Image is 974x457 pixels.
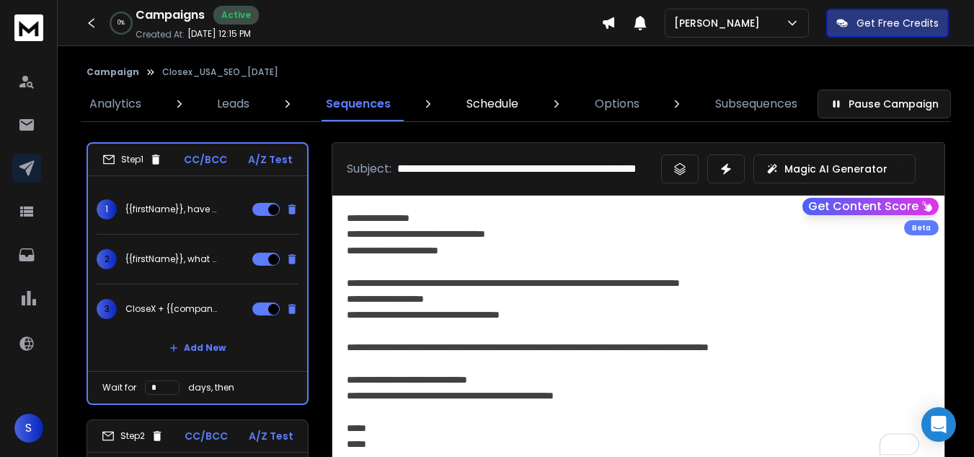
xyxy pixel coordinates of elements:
[248,152,293,167] p: A/Z Test
[97,199,117,219] span: 1
[595,95,639,113] p: Options
[802,198,939,215] button: Get Content Score
[921,407,956,442] div: Open Intercom Messenger
[162,66,278,78] p: Closex_USA_SEO_[DATE]
[326,95,391,113] p: Sequences
[347,160,391,178] p: Subject:
[102,430,164,443] div: Step 2
[586,87,648,121] a: Options
[856,16,939,30] p: Get Free Credits
[466,95,518,113] p: Schedule
[136,29,185,40] p: Created At:
[125,253,218,265] p: {{firstName}}, what {{companyName}} might be missing
[217,95,249,113] p: Leads
[136,6,205,24] h1: Campaigns
[125,204,218,215] p: {{firstName}}, have you tried this for {{companyName}}?
[185,429,228,443] p: CC/BCC
[97,249,117,269] span: 2
[187,28,251,40] p: [DATE] 12:15 PM
[458,87,527,121] a: Schedule
[818,90,951,118] button: Pause Campaign
[707,87,806,121] a: Subsequences
[102,382,136,393] p: Wait for
[87,142,309,405] li: Step1CC/BCCA/Z Test1{{firstName}}, have you tried this for {{companyName}}?2{{firstName}}, what {...
[317,87,399,121] a: Sequences
[118,19,125,27] p: 0 %
[184,152,227,167] p: CC/BCC
[784,162,887,176] p: Magic AI Generator
[158,334,237,362] button: Add New
[715,95,797,113] p: Subsequences
[14,14,43,41] img: logo
[14,414,43,443] button: S
[125,303,218,315] p: CloseX + {{companyName}} = more clients
[208,87,258,121] a: Leads
[249,429,293,443] p: A/Z Test
[826,9,949,38] button: Get Free Credits
[753,154,916,183] button: Magic AI Generator
[97,299,117,319] span: 3
[81,87,150,121] a: Analytics
[89,95,141,113] p: Analytics
[188,382,234,393] p: days, then
[213,6,259,25] div: Active
[674,16,766,30] p: [PERSON_NAME]
[87,66,139,78] button: Campaign
[904,220,939,235] div: Beta
[102,153,162,166] div: Step 1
